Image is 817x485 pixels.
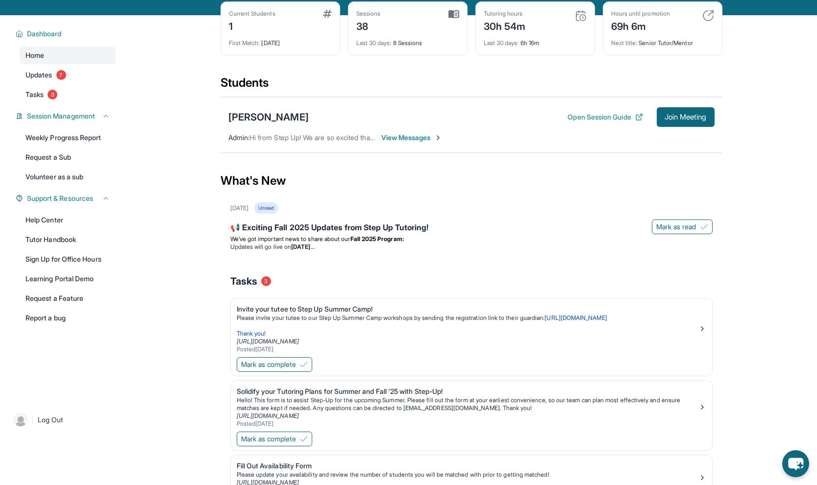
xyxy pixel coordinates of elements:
a: Solidify your Tutoring Plans for Summer and Fall '25 with Step-Up!Hello! This form is to assist S... [231,381,712,430]
div: Senior Tutor/Mentor [611,33,714,47]
span: | [31,414,34,426]
span: Mark as complete [241,360,296,369]
span: Tasks [25,90,44,99]
div: 1 [229,18,275,33]
img: Mark as complete [300,361,308,368]
button: Dashboard [23,29,110,39]
span: Thank you! [237,330,266,337]
span: 3 [261,276,271,286]
button: Session Management [23,111,110,121]
a: Invite your tutee to Step Up Summer Camp!Please invite your tutee to our Step Up Summer Camp work... [231,298,712,355]
a: Help Center [20,211,116,229]
span: Log Out [38,415,63,425]
a: Weekly Progress Report [20,129,116,146]
div: Tutoring hours [484,10,526,18]
button: Mark as read [652,219,713,234]
span: Last 30 days : [356,39,392,47]
img: Chevron-Right [434,134,442,142]
div: 69h 6m [611,18,670,33]
div: Unread [254,202,278,214]
a: [URL][DOMAIN_NAME] [237,338,299,345]
a: Updates7 [20,66,116,84]
a: [URL][DOMAIN_NAME] [237,412,299,419]
div: 📢 Exciting Fall 2025 Updates from Step Up Tutoring! [230,221,713,235]
div: Sessions [356,10,381,18]
strong: Fall 2025 Program: [350,235,404,242]
span: We’ve got important news to share about our [230,235,350,242]
span: Mark as complete [241,434,296,444]
a: Learning Portal Demo [20,270,116,288]
strong: [DATE] [291,243,314,250]
img: Mark as complete [300,435,308,443]
div: 8 Sessions [356,33,459,47]
div: Solidify your Tutoring Plans for Summer and Fall '25 with Step-Up! [237,387,698,396]
div: 6h 16m [484,33,587,47]
span: Admin : [228,133,249,142]
div: 30h 54m [484,18,526,33]
a: Sign Up for Office Hours [20,250,116,268]
a: Report a bug [20,309,116,327]
span: Tasks [230,274,257,288]
a: Request a Feature [20,290,116,307]
div: 38 [356,18,381,33]
div: [DATE] [230,204,248,212]
button: Support & Resources [23,194,110,203]
img: card [448,10,459,19]
span: Join Meeting [665,114,707,120]
img: card [323,10,332,18]
div: Invite your tutee to Step Up Summer Camp! [237,304,698,314]
a: Tasks3 [20,86,116,103]
span: Home [25,50,44,60]
a: Request a Sub [20,148,116,166]
img: card [575,10,587,22]
span: Mark as read [656,222,696,232]
div: Please update your availability and review the number of students you will be matched with prior ... [237,471,698,479]
div: Posted [DATE] [237,420,698,428]
li: Updates will go live on [230,243,713,251]
div: Hours until promotion [611,10,670,18]
div: Students [221,75,722,97]
img: Mark as read [700,223,708,231]
span: First Match : [229,39,260,47]
a: Tutor Handbook [20,231,116,248]
div: What's New [221,159,722,202]
span: Dashboard [27,29,62,39]
a: |Log Out [10,409,116,431]
button: chat-button [782,450,809,477]
a: Home [20,47,116,64]
span: 7 [56,70,66,80]
span: 3 [48,90,57,99]
a: [URL][DOMAIN_NAME] [545,314,607,321]
div: [PERSON_NAME] [228,110,309,124]
span: Updates [25,70,52,80]
span: View Messages [381,133,443,143]
a: Volunteer as a sub [20,168,116,186]
p: Please invite your tutee to our Step Up Summer Camp workshops by sending the registration link to... [237,314,698,322]
div: [DATE] [229,33,332,47]
span: Next title : [611,39,638,47]
span: Session Management [27,111,95,121]
div: Current Students [229,10,275,18]
button: Join Meeting [657,107,715,127]
div: Fill Out Availability Form [237,461,698,471]
span: Support & Resources [27,194,93,203]
button: Open Session Guide [568,112,643,122]
button: Mark as complete [237,357,312,372]
button: Mark as complete [237,432,312,446]
img: card [702,10,714,22]
p: Hello! This form is to assist Step-Up for the upcoming Summer. Please fill out the form at your e... [237,396,698,412]
div: Posted [DATE] [237,345,698,353]
span: Last 30 days : [484,39,519,47]
img: user-img [14,413,27,427]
